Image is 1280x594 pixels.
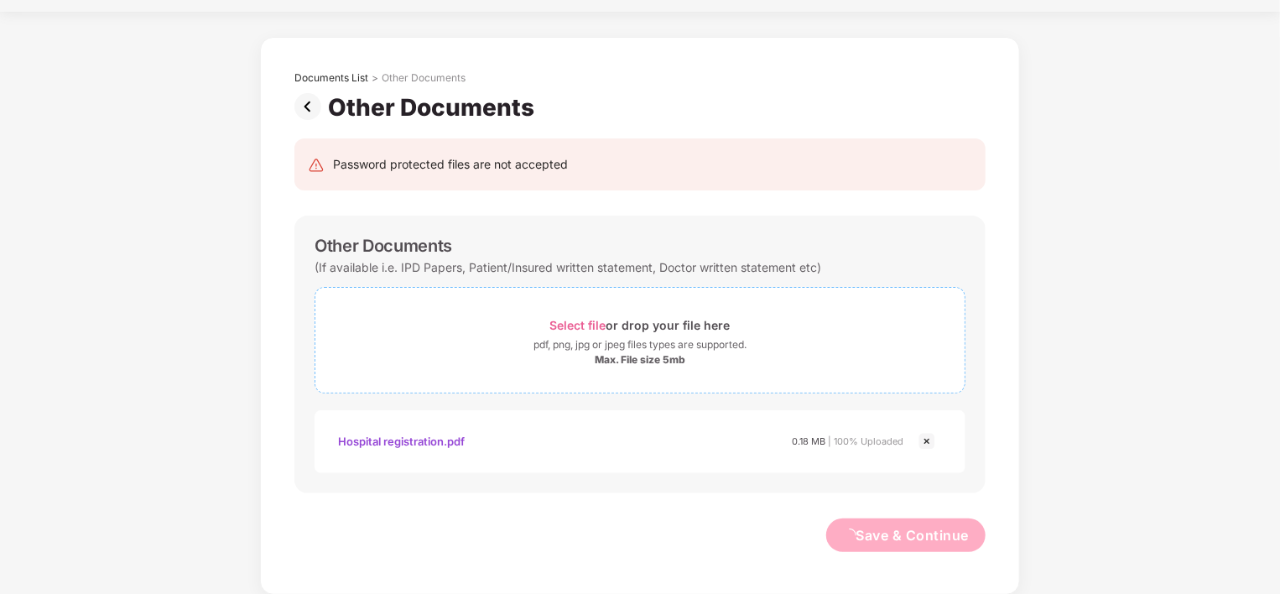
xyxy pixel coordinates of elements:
[550,318,606,332] span: Select file
[533,336,747,353] div: pdf, png, jpg or jpeg files types are supported.
[826,518,986,552] button: loadingSave & Continue
[792,435,825,447] span: 0.18 MB
[294,71,368,85] div: Documents List
[338,427,465,456] div: Hospital registration.pdf
[315,256,821,279] div: (If available i.e. IPD Papers, Patient/Insured written statement, Doctor written statement etc)
[828,435,903,447] span: | 100% Uploaded
[294,93,328,120] img: svg+xml;base64,PHN2ZyBpZD0iUHJldi0zMngzMiIgeG1sbnM9Imh0dHA6Ly93d3cudzMub3JnLzIwMDAvc3ZnIiB3aWR0aD...
[595,353,685,367] div: Max. File size 5mb
[550,314,731,336] div: or drop your file here
[382,71,466,85] div: Other Documents
[917,431,937,451] img: svg+xml;base64,PHN2ZyBpZD0iQ3Jvc3MtMjR4MjQiIHhtbG5zPSJodHRwOi8vd3d3LnczLm9yZy8yMDAwL3N2ZyIgd2lkdG...
[372,71,378,85] div: >
[328,93,541,122] div: Other Documents
[315,300,965,380] span: Select fileor drop your file herepdf, png, jpg or jpeg files types are supported.Max. File size 5mb
[308,157,325,174] img: svg+xml;base64,PHN2ZyB4bWxucz0iaHR0cDovL3d3dy53My5vcmcvMjAwMC9zdmciIHdpZHRoPSIyNCIgaGVpZ2h0PSIyNC...
[333,155,568,174] div: Password protected files are not accepted
[315,236,452,256] div: Other Documents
